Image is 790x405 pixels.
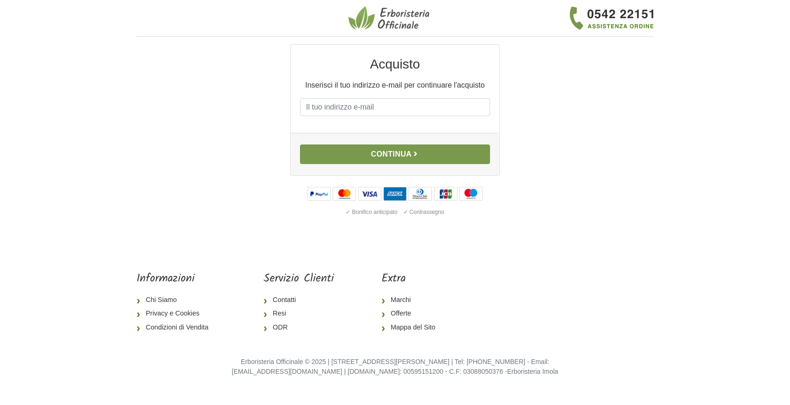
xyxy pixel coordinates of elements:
[264,321,334,335] a: ODR
[264,307,334,321] a: Resi
[300,56,490,72] h2: Acquisto
[300,144,490,164] button: Continua
[300,98,490,116] input: Il tuo indirizzo e-mail
[136,307,216,321] a: Privacy e Cookies
[232,358,558,376] small: Erboristeria Officinale © 2025 | [STREET_ADDRESS][PERSON_NAME] | Tel: [PHONE_NUMBER] - Email: [EM...
[507,368,558,375] a: Erboristeria Imola
[381,272,443,286] h5: Extra
[381,307,443,321] a: Offerte
[381,293,443,307] a: Marchi
[136,272,216,286] h5: Informazioni
[381,321,443,335] a: Mappa del Sito
[348,6,432,31] img: Erboristeria Officinale
[136,321,216,335] a: Condizioni di Vendita
[402,206,446,218] div: ✓ Contrassegno
[344,206,399,218] div: ✓ Bonifico anticipato
[300,80,490,91] p: Inserisci il tuo indirizzo e-mail per continuare l'acquisto
[264,272,334,286] h5: Servizio Clienti
[490,272,654,305] iframe: fb:page Facebook Social Plugin
[264,293,334,307] a: Contatti
[136,293,216,307] a: Chi Siamo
